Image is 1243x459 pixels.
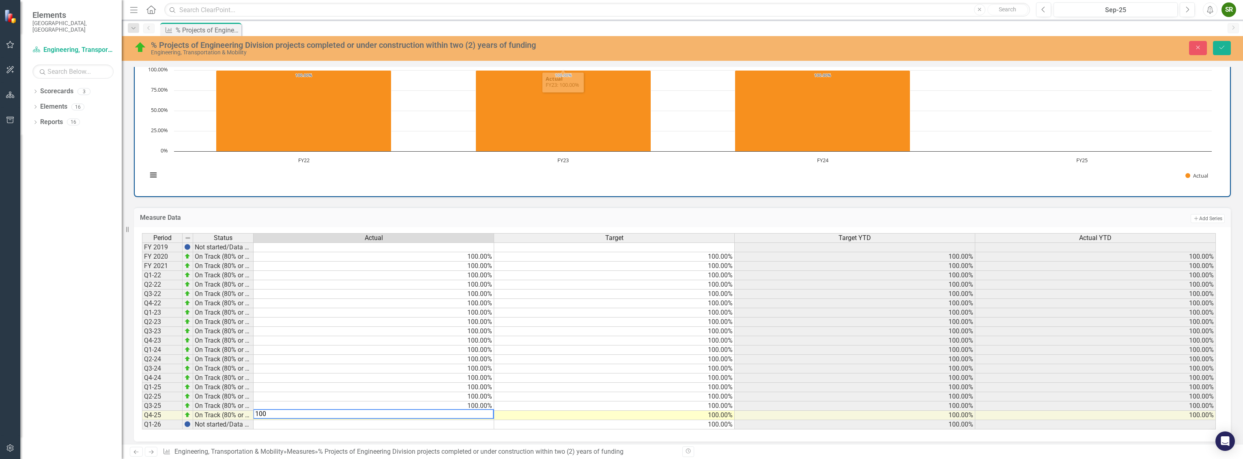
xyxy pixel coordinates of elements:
a: Scorecards [40,87,73,96]
input: Search Below... [32,64,114,79]
td: 100.00% [975,336,1216,345]
td: Q3-24 [142,364,183,373]
td: 100.00% [975,262,1216,271]
div: % Projects of Engineering Division projects completed or under construction within two (2) years ... [151,41,759,49]
text: 100.00% [148,66,168,73]
td: 100.00% [494,290,735,299]
td: 100.00% [494,392,735,401]
img: zOikAAAAAElFTkSuQmCC [184,272,191,278]
td: On Track (80% or higher) [193,336,254,345]
div: Engineering, Transportation & Mobility [151,49,759,56]
td: 100.00% [254,373,494,383]
img: zOikAAAAAElFTkSuQmCC [184,356,191,362]
text: FY25 [1076,157,1088,164]
td: Q4-24 [142,373,183,383]
div: Chart. Highcharts interactive chart. [143,66,1221,188]
img: BgCOk07PiH71IgAAAABJRU5ErkJggg== [184,244,191,250]
button: View chart menu, Chart [148,169,159,181]
img: BgCOk07PiH71IgAAAABJRU5ErkJggg== [184,421,191,427]
img: zOikAAAAAElFTkSuQmCC [184,412,191,418]
td: On Track (80% or higher) [193,345,254,355]
td: Not started/Data not yet available [193,420,254,429]
td: 100.00% [494,364,735,373]
a: Engineering, Transportation & Mobility [32,45,114,55]
text: 100.00% [295,72,312,78]
text: 75.00% [151,86,168,93]
path: FY22, 100. Actual. [216,70,391,151]
td: 100.00% [494,327,735,336]
span: Search [999,6,1016,13]
td: 100.00% [494,308,735,317]
div: 3 [77,88,90,95]
td: 100.00% [494,373,735,383]
td: 100.00% [735,345,975,355]
span: Elements [32,10,114,20]
td: 100.00% [735,373,975,383]
td: 100.00% [494,336,735,345]
td: 100.00% [975,355,1216,364]
a: Reports [40,118,63,127]
div: Sep-25 [1056,5,1175,15]
td: Q1-25 [142,383,183,392]
img: 8DAGhfEEPCf229AAAAAElFTkSuQmCC [185,235,191,241]
td: Not started/Data not yet available [193,242,254,252]
td: 100.00% [254,355,494,364]
td: On Track (80% or higher) [193,262,254,271]
td: 100.00% [254,392,494,401]
button: SR [1221,2,1236,17]
div: 16 [67,119,80,126]
img: zOikAAAAAElFTkSuQmCC [184,393,191,399]
td: On Track (80% or higher) [193,299,254,308]
td: On Track (80% or higher) [193,327,254,336]
text: FY22 [298,157,310,164]
td: On Track (80% or higher) [193,317,254,327]
td: 100.00% [735,336,975,345]
button: Add Series [1191,214,1225,223]
img: ClearPoint Strategy [4,9,18,24]
div: 16 [71,103,84,110]
td: 100.00% [735,327,975,336]
td: 100.00% [975,299,1216,308]
td: On Track (80% or higher) [193,364,254,373]
td: 100.00% [975,327,1216,336]
td: 100.00% [975,373,1216,383]
img: zOikAAAAAElFTkSuQmCC [184,318,191,325]
td: 100.00% [735,317,975,327]
td: Q3-22 [142,290,183,299]
img: zOikAAAAAElFTkSuQmCC [184,290,191,297]
input: Search ClearPoint... [164,3,1030,17]
td: Q4-22 [142,299,183,308]
td: 100.00% [735,252,975,262]
span: Target YTD [839,234,871,242]
span: Actual [365,234,383,242]
img: zOikAAAAAElFTkSuQmCC [184,346,191,353]
td: On Track (80% or higher) [193,392,254,401]
span: Status [214,234,232,242]
td: On Track (80% or higher) [193,383,254,392]
img: zOikAAAAAElFTkSuQmCC [184,262,191,269]
td: 100.00% [494,262,735,271]
td: 100.00% [254,271,494,280]
span: Target [605,234,624,242]
td: 100.00% [494,401,735,411]
text: 100.00% [555,72,572,78]
td: FY 2021 [142,262,183,271]
td: 100.00% [494,345,735,355]
path: FY24, 100. Actual. [735,70,910,151]
td: Q2-23 [142,317,183,327]
div: % Projects of Engineering Division projects completed or under construction within two (2) years ... [176,25,239,35]
td: 100.00% [494,299,735,308]
td: 100.00% [735,299,975,308]
td: 100.00% [494,271,735,280]
td: Q4-23 [142,336,183,345]
td: 100.00% [735,280,975,290]
td: 100.00% [254,336,494,345]
td: 100.00% [975,308,1216,317]
td: 100.00% [254,364,494,373]
small: [GEOGRAPHIC_DATA], [GEOGRAPHIC_DATA] [32,20,114,33]
td: 100.00% [975,317,1216,327]
td: On Track (80% or higher) [193,290,254,299]
td: 100.00% [975,392,1216,401]
td: FY 2020 [142,252,183,262]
